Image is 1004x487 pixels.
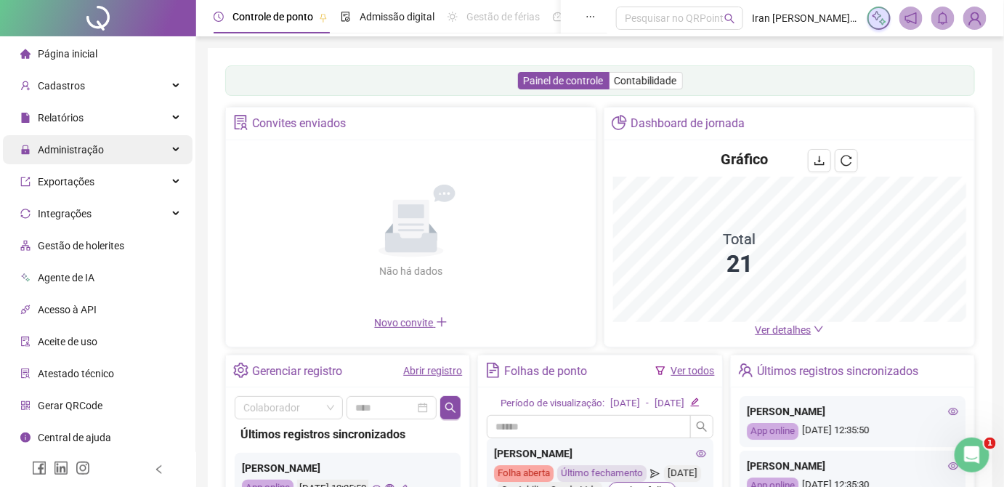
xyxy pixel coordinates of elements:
[955,438,989,472] iframe: Intercom live chat
[524,75,604,86] span: Painel de controle
[38,80,85,92] span: Cadastros
[375,317,448,329] span: Novo convite
[964,7,986,29] img: 88608
[232,11,313,23] span: Controle de ponto
[757,359,918,384] div: Últimos registros sincronizados
[650,465,660,482] span: send
[240,425,455,443] div: Últimos registros sincronizados
[38,336,97,347] span: Aceite de uso
[38,240,124,251] span: Gestão de holerites
[38,400,102,411] span: Gerar QRCode
[76,461,90,475] span: instagram
[671,365,715,377] a: Ver todos
[20,305,31,315] span: api
[664,465,701,482] div: [DATE]
[242,460,453,476] div: [PERSON_NAME]
[20,401,31,411] span: qrcode
[403,365,462,377] a: Abrir registro
[655,396,684,411] div: [DATE]
[20,177,31,187] span: export
[20,369,31,379] span: solution
[38,368,114,379] span: Atestado técnico
[948,461,958,471] span: eye
[553,12,563,22] span: dashboard
[721,149,768,169] h4: Gráfico
[20,145,31,155] span: lock
[494,465,554,482] div: Folha aberta
[756,324,811,336] span: Ver detalhes
[233,363,248,378] span: setting
[360,11,434,23] span: Admissão digital
[724,13,735,24] span: search
[904,12,918,25] span: notification
[696,448,706,459] span: eye
[38,208,92,220] span: Integrações
[747,423,798,440] div: App online
[610,396,640,411] div: [DATE]
[38,176,94,188] span: Exportações
[646,396,649,411] div: -
[448,12,458,22] span: sun
[586,12,596,22] span: ellipsis
[20,113,31,123] span: file
[466,11,540,23] span: Gestão de férias
[501,396,604,411] div: Período de visualização:
[747,458,958,474] div: [PERSON_NAME]
[38,432,111,443] span: Central de ajuda
[871,10,887,26] img: sparkle-icon.fc2bf0ac1784a2077858766a79e2daf3.svg
[696,421,708,432] span: search
[655,366,665,376] span: filter
[485,363,501,378] span: file-text
[690,398,700,407] span: edit
[747,403,958,419] div: [PERSON_NAME]
[814,324,824,334] span: down
[54,461,68,475] span: linkedin
[984,438,996,449] span: 1
[948,406,958,416] span: eye
[38,272,94,283] span: Agente de IA
[20,209,31,219] span: sync
[154,464,164,475] span: left
[344,263,478,279] div: Não há dados
[814,155,825,166] span: download
[341,12,351,22] span: file-done
[557,465,647,482] div: Último fechamento
[319,13,328,22] span: pushpin
[436,316,448,328] span: plus
[38,144,104,156] span: Administração
[631,111,745,136] div: Dashboard de jornada
[494,446,705,462] div: [PERSON_NAME]
[252,111,346,136] div: Convites enviados
[20,432,31,443] span: info-circle
[445,402,456,414] span: search
[233,115,248,130] span: solution
[38,304,97,315] span: Acesso à API
[20,241,31,251] span: apartment
[612,115,627,130] span: pie-chart
[615,75,677,86] span: Contabilidade
[738,363,753,378] span: team
[20,81,31,91] span: user-add
[936,12,950,25] span: bell
[252,359,342,384] div: Gerenciar registro
[20,49,31,59] span: home
[38,48,97,60] span: Página inicial
[214,12,224,22] span: clock-circle
[32,461,46,475] span: facebook
[505,359,588,384] div: Folhas de ponto
[841,155,852,166] span: reload
[752,10,859,26] span: Iran [PERSON_NAME] - Contabilize Saude Ltda
[20,337,31,347] span: audit
[756,324,824,336] a: Ver detalhes down
[38,112,84,124] span: Relatórios
[747,423,958,440] div: [DATE] 12:35:50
